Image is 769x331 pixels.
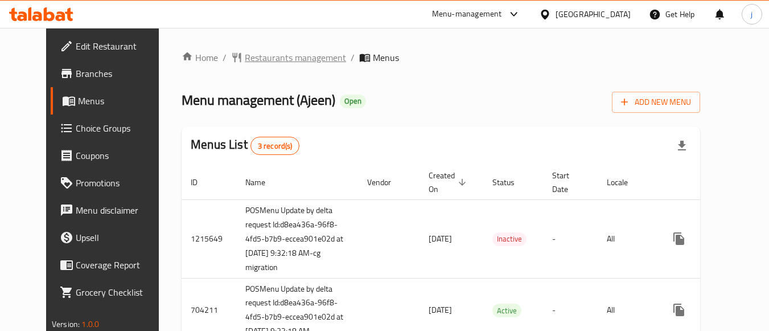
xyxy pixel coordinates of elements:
span: Menus [373,51,399,64]
span: Start Date [552,169,584,196]
a: Promotions [51,169,175,197]
a: Home [182,51,218,64]
span: Menu management ( Ajeen ) [182,87,335,113]
span: [DATE] [429,231,452,246]
li: / [351,51,355,64]
span: Coverage Report [76,258,166,272]
span: Menu disclaimer [76,203,166,217]
span: Restaurants management [245,51,346,64]
span: Vendor [367,175,406,189]
td: - [543,199,598,278]
span: Inactive [492,232,527,246]
a: Grocery Checklist [51,279,175,306]
div: Menu-management [432,7,502,21]
td: All [598,199,656,278]
button: more [665,296,693,324]
span: Name [245,175,280,189]
span: Grocery Checklist [76,285,166,299]
span: 3 record(s) [251,141,299,152]
span: Created On [429,169,470,196]
span: Active [492,304,521,317]
span: Branches [76,67,166,80]
button: Change Status [693,225,720,252]
a: Branches [51,60,175,87]
span: Promotions [76,176,166,190]
a: Menu disclaimer [51,197,175,224]
nav: breadcrumb [182,51,700,64]
span: Coupons [76,149,166,162]
span: Upsell [76,231,166,244]
div: Inactive [492,232,527,246]
span: Status [492,175,529,189]
a: Upsell [51,224,175,251]
button: more [665,225,693,252]
a: Coupons [51,142,175,169]
div: Export file [668,132,696,160]
div: [GEOGRAPHIC_DATA] [556,8,631,21]
div: Active [492,304,521,317]
span: Choice Groups [76,121,166,135]
li: / [223,51,227,64]
td: 1215649 [182,199,236,278]
a: Edit Restaurant [51,32,175,60]
td: POSMenu Update by delta request Id:d8ea436a-96f8-4fd5-b7b9-eccea901e02d at [DATE] 9:32:18 AM-cg m... [236,199,358,278]
button: Add New Menu [612,92,700,113]
h2: Menus List [191,136,299,155]
span: Add New Menu [621,95,691,109]
span: Open [340,96,366,106]
a: Choice Groups [51,115,175,142]
a: Menus [51,87,175,115]
button: Change Status [693,296,720,324]
div: Open [340,95,366,108]
a: Coverage Report [51,251,175,279]
span: Edit Restaurant [76,39,166,53]
span: j [751,8,752,21]
span: [DATE] [429,303,452,317]
a: Restaurants management [231,51,346,64]
span: ID [191,175,212,189]
span: Locale [607,175,643,189]
span: Menus [78,94,166,108]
